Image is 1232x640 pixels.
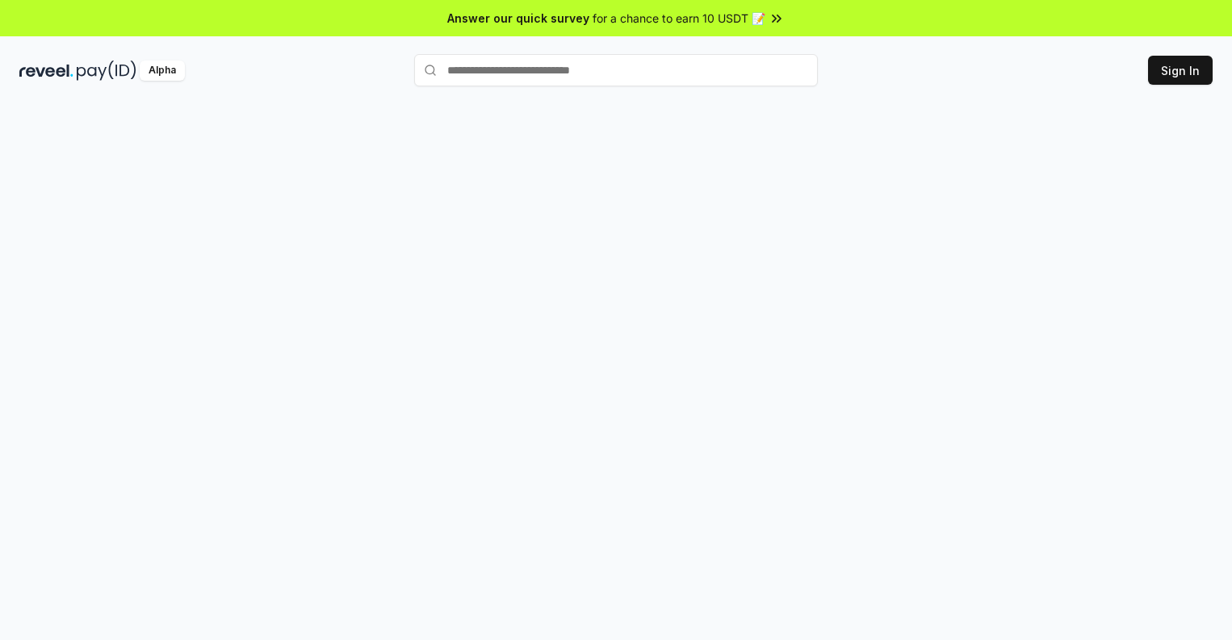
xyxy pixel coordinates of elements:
[447,10,589,27] span: Answer our quick survey
[77,61,136,81] img: pay_id
[1148,56,1213,85] button: Sign In
[593,10,765,27] span: for a chance to earn 10 USDT 📝
[140,61,185,81] div: Alpha
[19,61,73,81] img: reveel_dark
